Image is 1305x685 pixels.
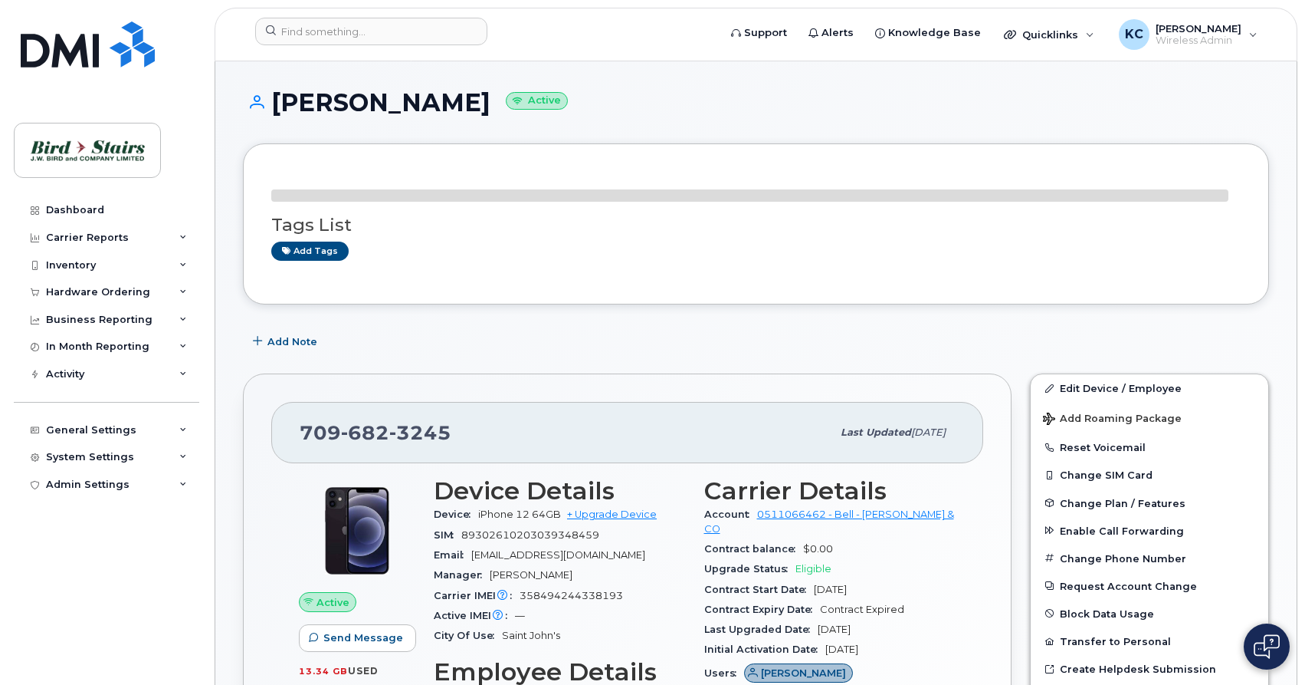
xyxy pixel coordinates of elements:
button: Add Roaming Package [1031,402,1268,433]
span: Saint John's [502,630,560,641]
span: 358494244338193 [520,590,623,601]
span: Contract Expired [820,604,904,615]
button: Change Plan / Features [1031,489,1268,517]
span: [DATE] [814,584,847,595]
span: 3245 [389,421,451,444]
a: Create Helpdesk Submission [1031,655,1268,683]
img: Open chat [1254,634,1280,659]
span: Send Message [323,631,403,645]
span: [PERSON_NAME] [761,666,846,680]
span: Contract Expiry Date [704,604,820,615]
h1: [PERSON_NAME] [243,89,1269,116]
button: Add Note [243,328,330,355]
a: Add tags [271,242,349,261]
small: Active [506,92,568,110]
span: Carrier IMEI [434,590,520,601]
span: Upgrade Status [704,563,795,575]
button: Reset Voicemail [1031,433,1268,461]
span: Add Roaming Package [1043,413,1182,427]
span: — [515,610,525,621]
span: Active IMEI [434,610,515,621]
span: Manager [434,569,490,581]
img: iPhone_12.jpg [311,485,403,577]
span: Email [434,549,471,561]
button: Send Message [299,624,416,652]
button: Transfer to Personal [1031,627,1268,655]
h3: Carrier Details [704,477,956,505]
button: Change Phone Number [1031,545,1268,572]
span: Contract balance [704,543,803,555]
span: $0.00 [803,543,833,555]
span: SIM [434,529,461,541]
span: [DATE] [825,644,858,655]
span: iPhone 12 64GB [478,509,561,520]
span: Last updated [841,426,911,438]
span: Active [316,595,349,610]
a: + Upgrade Device [567,509,657,520]
span: Initial Activation Date [704,644,825,655]
span: Change Plan / Features [1060,497,1185,509]
span: Account [704,509,757,520]
span: [PERSON_NAME] [490,569,572,581]
a: 0511066462 - Bell - [PERSON_NAME] & CO [704,509,954,534]
button: Request Account Change [1031,572,1268,600]
span: [DATE] [911,426,946,438]
span: used [348,665,379,677]
span: Users [704,667,744,679]
span: 682 [341,421,389,444]
button: Change SIM Card [1031,461,1268,489]
span: 709 [300,421,451,444]
span: Contract Start Date [704,584,814,595]
span: Eligible [795,563,831,575]
span: Enable Call Forwarding [1060,525,1184,536]
button: Block Data Usage [1031,600,1268,627]
span: 89302610203039348459 [461,529,599,541]
button: Enable Call Forwarding [1031,517,1268,545]
a: [PERSON_NAME] [744,667,854,679]
span: Last Upgraded Date [704,624,818,635]
span: [DATE] [818,624,851,635]
span: Add Note [267,334,317,349]
h3: Tags List [271,216,1241,235]
a: Edit Device / Employee [1031,374,1268,402]
span: 13.34 GB [299,666,348,677]
span: City Of Use [434,630,502,641]
span: Device [434,509,478,520]
h3: Device Details [434,477,686,505]
span: [EMAIL_ADDRESS][DOMAIN_NAME] [471,549,645,561]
